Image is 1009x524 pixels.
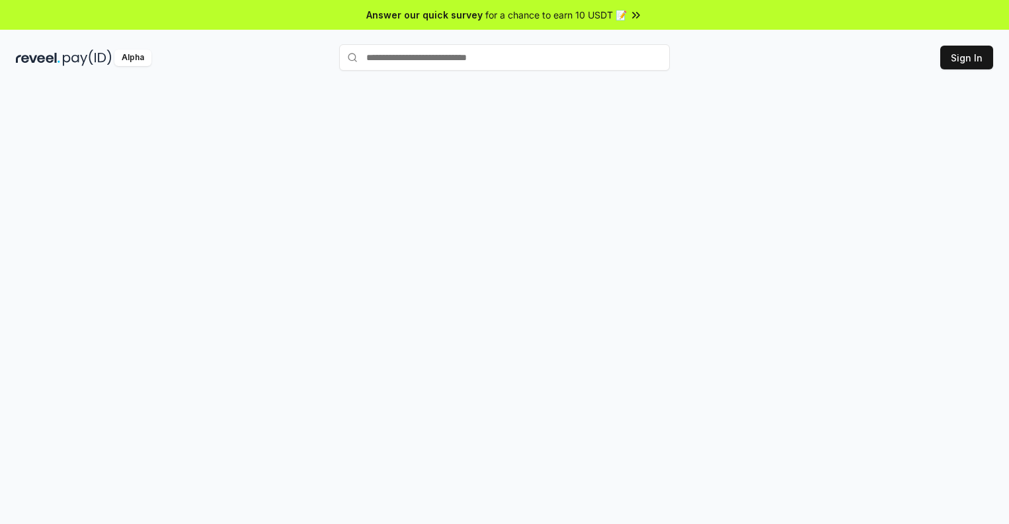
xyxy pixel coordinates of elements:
[940,46,993,69] button: Sign In
[16,50,60,66] img: reveel_dark
[366,8,483,22] span: Answer our quick survey
[63,50,112,66] img: pay_id
[114,50,151,66] div: Alpha
[485,8,627,22] span: for a chance to earn 10 USDT 📝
